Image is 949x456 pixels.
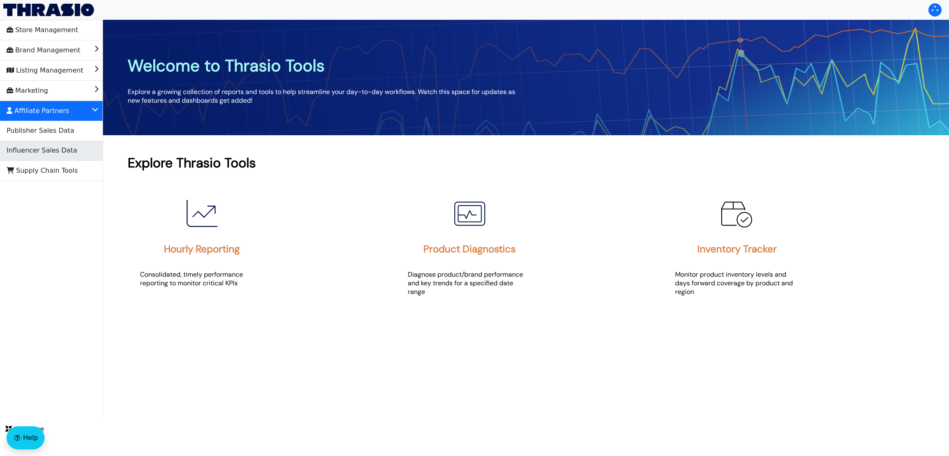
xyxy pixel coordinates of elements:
a: Hourly Reporting IconHourly ReportingConsolidated, timely performance reporting to monitor critic... [128,181,393,306]
button: Help floatingactionbutton [7,426,44,449]
p: Diagnose product/brand performance and key trends for a specified date range [408,270,531,296]
span: Help [23,433,38,443]
span: Brand Management [7,44,80,57]
img: Hourly Reporting Icon [181,193,222,234]
p: Explore a growing collection of reports and tools to help streamline your day-to-day workflows. W... [128,87,526,105]
img: Thrasio Logo [3,4,94,16]
span: Store Management [7,24,78,37]
p: Consolidated, timely performance reporting to monitor critical KPIs [140,270,264,287]
span: Supply Chain Tools [7,164,78,177]
img: Inventory Tracker Icon [716,193,757,234]
p: Monitor product inventory levels and days forward coverage by product and region [675,270,799,296]
h2: Hourly Reporting [164,242,240,255]
span: Marketing [7,84,48,97]
img: Product Diagnostics Icon [449,193,490,234]
a: Inventory Tracker IconInventory TrackerMonitor product inventory levels and days forward coverage... [663,181,928,315]
h2: Product Diagnostics [423,242,516,255]
a: Product Diagnostics IconProduct DiagnosticsDiagnose product/brand performance and key trends for ... [395,181,661,315]
span: Listing Management [7,64,83,77]
span: Influencer Sales Data [7,144,77,157]
h1: Explore Thrasio Tools [128,154,924,172]
span: Collapse [5,424,44,434]
h2: Inventory Tracker [697,242,777,255]
span: Affiliate Partners [7,104,69,118]
span: Publisher Sales Data [7,124,74,137]
h1: Welcome to Thrasio Tools [128,55,526,76]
